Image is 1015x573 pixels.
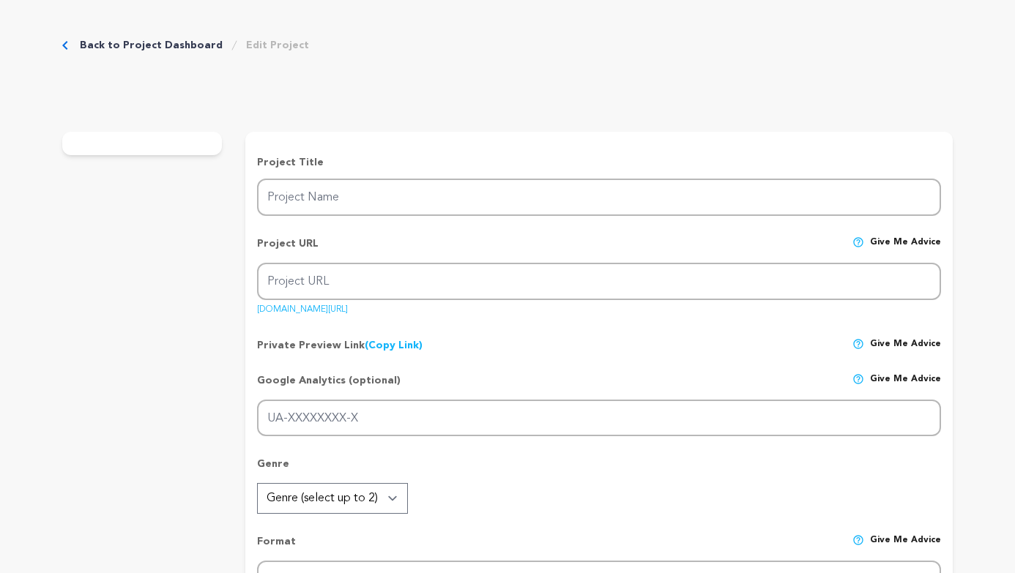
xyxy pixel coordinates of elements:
[852,373,864,385] img: help-circle.svg
[870,236,941,263] span: Give me advice
[852,236,864,248] img: help-circle.svg
[80,38,223,53] a: Back to Project Dashboard
[257,179,941,216] input: Project Name
[257,263,941,300] input: Project URL
[257,155,941,170] p: Project Title
[365,340,423,351] a: (Copy Link)
[852,534,864,546] img: help-circle.svg
[246,38,309,53] a: Edit Project
[257,373,401,400] p: Google Analytics (optional)
[870,534,941,561] span: Give me advice
[257,400,941,437] input: UA-XXXXXXXX-X
[870,338,941,353] span: Give me advice
[62,38,309,53] div: Breadcrumb
[257,457,941,483] p: Genre
[257,534,296,561] p: Format
[870,373,941,400] span: Give me advice
[257,299,348,314] a: [DOMAIN_NAME][URL]
[257,236,319,263] p: Project URL
[852,338,864,350] img: help-circle.svg
[257,338,423,353] p: Private Preview Link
